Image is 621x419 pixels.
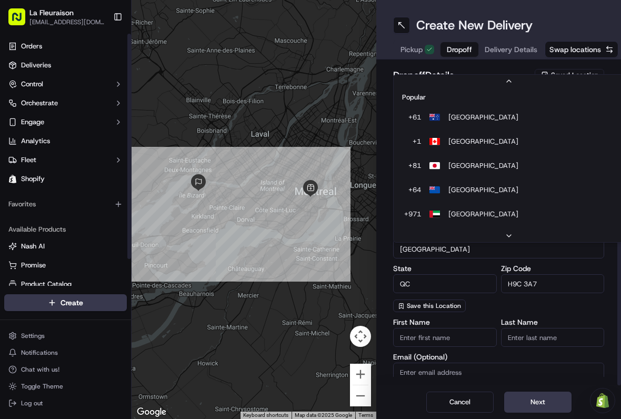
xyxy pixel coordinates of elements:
p: [GEOGRAPHIC_DATA] [448,161,518,171]
p: [GEOGRAPHIC_DATA] [448,209,518,219]
p: [GEOGRAPHIC_DATA] [448,113,518,122]
p: + 1 [404,137,421,146]
p: + 81 [404,161,421,171]
p: + 64 [404,185,421,195]
p: [GEOGRAPHIC_DATA] [448,185,518,195]
p: [GEOGRAPHIC_DATA] [448,137,518,146]
p: + 971 [404,209,421,219]
p: + 61 [404,113,421,122]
